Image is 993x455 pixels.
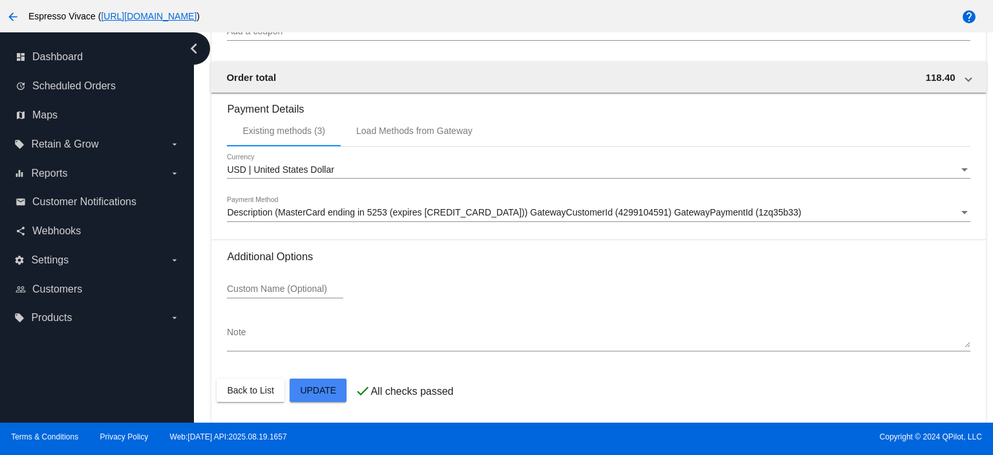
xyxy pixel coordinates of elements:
[169,139,180,150] i: arrow_drop_down
[507,432,982,441] span: Copyright © 2024 QPilot, LLC
[290,379,347,402] button: Update
[16,52,26,62] i: dashboard
[227,385,273,395] span: Back to List
[227,165,970,175] mat-select: Currency
[227,207,801,217] span: Description (MasterCard ending in 5253 (expires [CREDIT_CARD_DATA])) GatewayCustomerId (429910459...
[169,313,180,323] i: arrow_drop_down
[184,38,204,59] i: chevron_left
[100,432,149,441] a: Privacy Policy
[355,383,370,399] mat-icon: check
[211,61,986,93] mat-expansion-panel-header: Order total 118.40
[31,168,67,179] span: Reports
[226,72,276,83] span: Order total
[14,255,25,265] i: settings
[31,312,72,324] span: Products
[32,51,83,63] span: Dashboard
[16,279,180,300] a: people_outline Customers
[16,284,26,294] i: people_outline
[242,126,325,136] div: Existing methods (3)
[16,221,180,241] a: share Webhooks
[32,196,136,208] span: Customer Notifications
[32,109,58,121] span: Maps
[16,197,26,207] i: email
[16,47,180,67] a: dashboard Dashboard
[16,226,26,236] i: share
[356,126,473,136] div: Load Methods from Gateway
[227,284,343,294] input: Custom Name (Optional)
[5,9,21,25] mat-icon: arrow_back
[14,168,25,179] i: equalizer
[16,81,26,91] i: update
[227,164,334,175] span: USD | United States Dollar
[227,250,970,263] h3: Additional Options
[101,11,197,21] a: [URL][DOMAIN_NAME]
[32,283,82,295] span: Customers
[32,225,81,237] span: Webhooks
[28,11,200,21] span: Espresso Vivace ( )
[16,192,180,212] a: email Customer Notifications
[16,105,180,126] a: map Maps
[227,208,970,218] mat-select: Payment Method
[961,9,977,25] mat-icon: help
[926,72,956,83] span: 118.40
[370,386,453,397] p: All checks passed
[16,76,180,96] a: update Scheduled Orders
[16,110,26,120] i: map
[170,432,287,441] a: Web:[DATE] API:2025.08.19.1657
[14,139,25,150] i: local_offer
[31,254,69,266] span: Settings
[217,379,284,402] button: Back to List
[32,80,116,92] span: Scheduled Orders
[11,432,78,441] a: Terms & Conditions
[14,313,25,323] i: local_offer
[31,139,98,150] span: Retain & Grow
[169,255,180,265] i: arrow_drop_down
[169,168,180,179] i: arrow_drop_down
[227,93,970,115] h3: Payment Details
[300,385,336,395] span: Update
